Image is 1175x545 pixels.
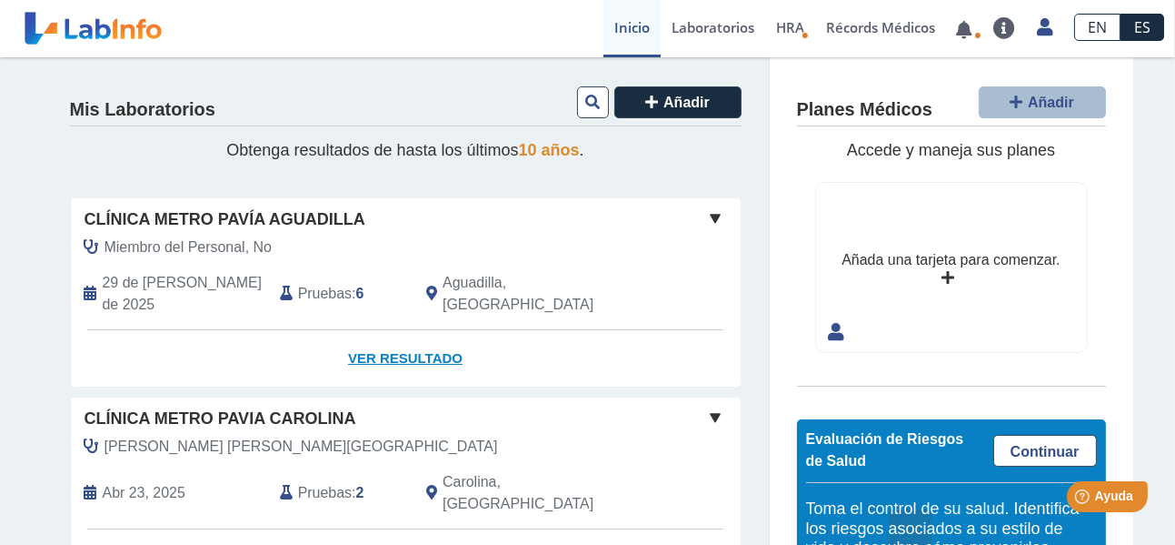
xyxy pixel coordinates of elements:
a: ES [1120,14,1164,41]
span: 10 años [519,141,580,159]
a: Continuar [993,435,1097,467]
a: EN [1074,14,1120,41]
span: Clínica Metro Pavía Aguadilla [85,207,365,232]
span: Continuar [1011,444,1080,459]
b: 2 [356,485,364,500]
span: Ostolaza Villarrubia, Glorimar [105,436,498,458]
span: Staff Member, Non [105,237,272,258]
a: Ver Resultado [71,330,741,388]
h4: Mis Laboratorios [70,99,215,121]
span: Obtenga resultados de hasta los últimos . [226,141,583,159]
iframe: Help widget launcher [1013,474,1155,525]
span: Pruebas [298,482,352,504]
b: 6 [356,286,364,301]
span: Clínica Metro Pavia Carolina [85,407,356,431]
span: Aguadilla, PR [443,272,643,316]
h4: Planes Médicos [797,99,932,121]
span: Evaluación de Riesgos de Salud [806,431,964,469]
font: : [352,482,355,504]
span: Añadir [1028,95,1074,110]
span: Añadir [663,95,710,110]
span: HRA [776,18,804,36]
button: Añadir [979,86,1106,118]
span: Accede y maneja sus planes [847,141,1055,159]
font: : [352,283,355,305]
span: Pruebas [298,283,352,305]
span: 2025-07-29 [103,272,266,316]
span: Carolina, PR [443,471,643,515]
div: Añada una tarjeta para comenzar. [841,249,1060,271]
span: 2025-04-23 [103,482,185,504]
button: Añadir [614,86,742,118]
